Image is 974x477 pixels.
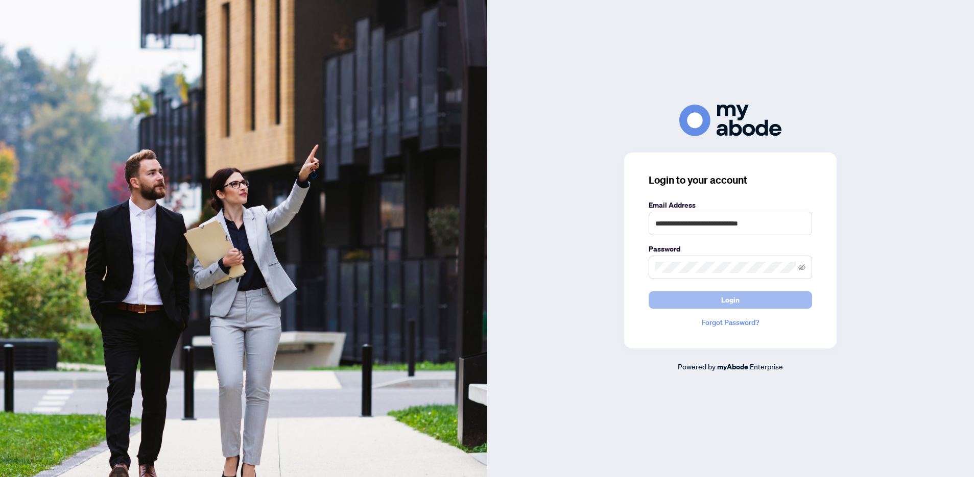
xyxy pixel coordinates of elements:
[798,264,805,271] span: eye-invisible
[649,173,812,187] h3: Login to your account
[750,362,783,371] span: Enterprise
[721,292,740,308] span: Login
[678,362,716,371] span: Powered by
[649,243,812,255] label: Password
[649,317,812,328] a: Forgot Password?
[679,105,781,136] img: ma-logo
[649,291,812,309] button: Login
[649,199,812,211] label: Email Address
[717,361,748,372] a: myAbode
